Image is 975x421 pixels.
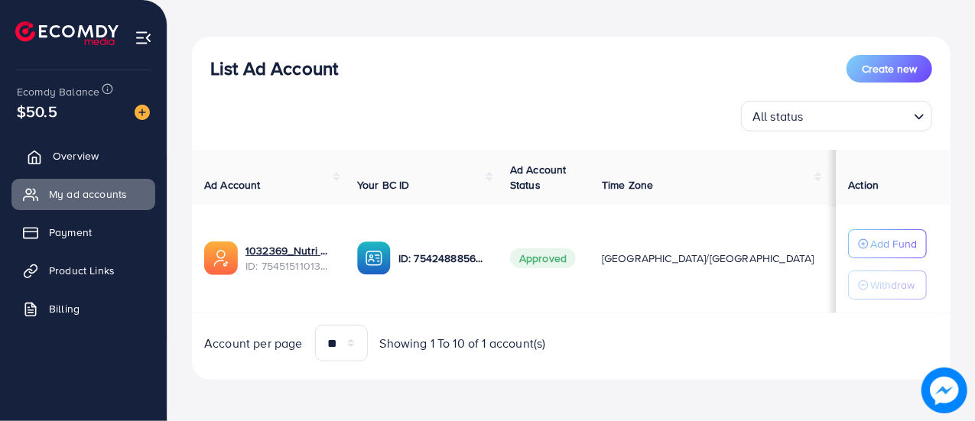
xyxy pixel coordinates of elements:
[245,258,333,274] span: ID: 7545151101340057601
[380,335,546,352] span: Showing 1 To 10 of 1 account(s)
[11,293,155,324] a: Billing
[245,243,333,274] div: <span class='underline'>1032369_Nutri Diva ad acc 1_1756742432079</span></br>7545151101340057601
[210,57,338,79] h3: List Ad Account
[741,101,932,131] div: Search for option
[15,21,119,45] img: logo
[11,255,155,286] a: Product Links
[848,229,927,258] button: Add Fund
[510,248,576,268] span: Approved
[602,251,814,266] span: [GEOGRAPHIC_DATA]/[GEOGRAPHIC_DATA]
[357,241,391,275] img: ic-ba-acc.ded83a64.svg
[49,186,127,202] span: My ad accounts
[53,148,99,164] span: Overview
[17,100,57,122] span: $50.5
[870,235,917,253] p: Add Fund
[11,179,155,209] a: My ad accounts
[510,162,567,193] span: Ad Account Status
[357,177,410,193] span: Your BC ID
[245,243,333,258] a: 1032369_Nutri Diva ad acc 1_1756742432079
[848,177,879,193] span: Action
[49,225,92,240] span: Payment
[17,84,99,99] span: Ecomdy Balance
[921,368,967,413] img: image
[204,335,303,352] span: Account per page
[847,55,932,83] button: Create new
[602,177,653,193] span: Time Zone
[11,141,155,171] a: Overview
[204,241,238,275] img: ic-ads-acc.e4c84228.svg
[848,270,927,300] button: Withdraw
[749,105,807,128] span: All status
[398,249,486,267] p: ID: 7542488856185274384
[11,217,155,248] a: Payment
[870,276,915,294] p: Withdraw
[135,105,150,120] img: image
[49,301,80,316] span: Billing
[808,102,908,128] input: Search for option
[204,177,261,193] span: Ad Account
[135,29,152,47] img: menu
[862,61,917,76] span: Create new
[49,263,115,278] span: Product Links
